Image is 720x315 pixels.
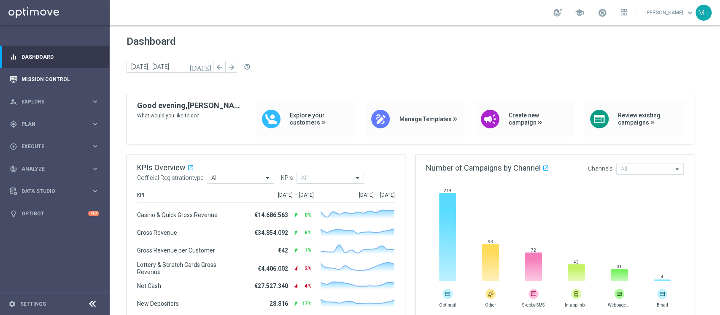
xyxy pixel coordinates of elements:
div: Optibot [10,202,99,225]
div: Plan [10,120,91,128]
div: Analyze [10,165,91,173]
div: Execute [10,143,91,150]
i: lightbulb [10,210,17,217]
button: track_changes Analyze keyboard_arrow_right [9,166,100,172]
button: lightbulb Optibot +10 [9,210,100,217]
a: Optibot [22,202,88,225]
button: Data Studio keyboard_arrow_right [9,188,100,195]
div: Mission Control [10,68,99,90]
i: keyboard_arrow_right [91,187,99,195]
i: keyboard_arrow_right [91,165,99,173]
i: keyboard_arrow_right [91,120,99,128]
div: +10 [88,211,99,216]
span: keyboard_arrow_down [685,8,695,17]
i: settings [8,300,16,308]
span: Plan [22,122,91,127]
div: MT [696,5,712,21]
i: play_circle_outline [10,143,17,150]
button: gps_fixed Plan keyboard_arrow_right [9,121,100,128]
a: [PERSON_NAME]keyboard_arrow_down [644,6,696,19]
a: Settings [20,301,46,307]
i: gps_fixed [10,120,17,128]
button: equalizer Dashboard [9,54,100,60]
span: Analyze [22,166,91,171]
button: person_search Explore keyboard_arrow_right [9,98,100,105]
a: Mission Control [22,68,99,90]
span: school [575,8,584,17]
button: Mission Control [9,76,100,83]
div: Dashboard [10,46,99,68]
span: Explore [22,99,91,104]
i: keyboard_arrow_right [91,98,99,106]
span: Execute [22,144,91,149]
a: Dashboard [22,46,99,68]
span: Data Studio [22,189,91,194]
div: Explore [10,98,91,106]
i: equalizer [10,53,17,61]
i: track_changes [10,165,17,173]
div: Data Studio [10,187,91,195]
button: play_circle_outline Execute keyboard_arrow_right [9,143,100,150]
i: keyboard_arrow_right [91,142,99,150]
i: person_search [10,98,17,106]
